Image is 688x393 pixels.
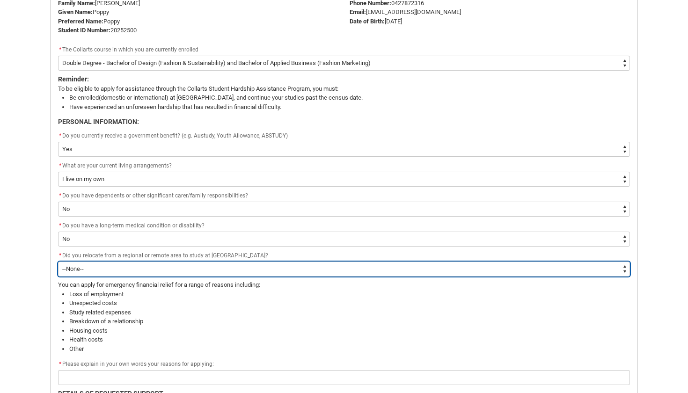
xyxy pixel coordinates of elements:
[59,132,61,139] abbr: required
[102,18,103,25] strong: :
[59,192,61,199] abbr: required
[69,344,630,354] li: Other
[69,93,630,102] li: Be enrolled(domestic or international) at [GEOGRAPHIC_DATA], and continue your studies past the c...
[62,192,248,199] span: Do you have dependents or other significant carer/family responsibilities?
[58,118,139,125] strong: PERSONAL INFORMATION:
[62,162,172,169] span: What are your current living arrangements?
[69,298,630,308] li: Unexpected costs
[69,326,630,335] li: Housing costs
[58,84,630,94] p: To be eligible to apply for assistance through the Collarts Student Hardship Assistance Program, ...
[69,290,630,299] li: Loss of employment
[59,361,61,367] abbr: required
[58,17,338,26] p: Poppy
[350,8,366,15] strong: Email:
[59,162,61,169] abbr: required
[58,8,93,15] strong: Given Name:
[58,18,102,25] strong: Preferred Name
[59,252,61,259] abbr: required
[58,7,338,17] p: Poppy
[69,335,630,344] li: Health costs
[62,132,288,139] span: Do you currently receive a government benefit? (e.g. Austudy, Youth Allowance, ABSTUDY)
[62,222,205,229] span: Do you have a long-term medical condition or disability?
[62,252,268,259] span: Did you relocate from a regional or remote area to study at [GEOGRAPHIC_DATA]?
[350,7,630,17] p: [EMAIL_ADDRESS][DOMAIN_NAME]
[69,317,630,326] li: Breakdown of a relationship
[59,222,61,229] abbr: required
[69,308,630,317] li: Study related expenses
[69,102,630,112] li: Have experienced an unforeseen hardship that has resulted in financial difficulty.
[59,46,61,53] abbr: required
[58,280,630,290] p: You can apply for emergency financial relief for a range of reasons including:
[58,27,110,34] strong: Student ID Number:
[62,46,198,53] span: The Collarts course in which you are currently enrolled
[350,18,385,25] strong: Date of Birth:
[350,17,630,26] p: [DATE]
[58,75,89,83] strong: Reminder:
[58,26,338,35] p: 20252500
[58,361,214,367] span: Please explain in your own words your reasons for applying:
